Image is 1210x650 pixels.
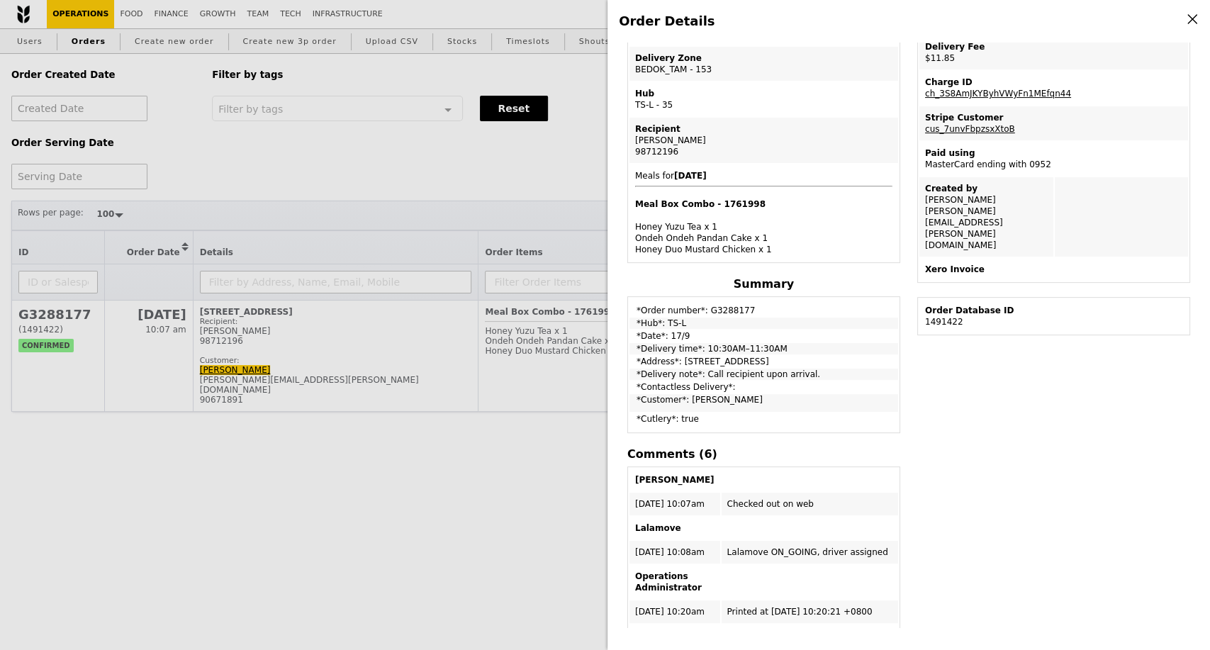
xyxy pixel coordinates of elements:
b: Operations Administrator [635,571,702,593]
span: Order Details [619,13,715,28]
td: *Contactless Delivery*: [629,381,898,393]
b: Lalamove [635,523,681,533]
div: Recipient [635,123,892,135]
td: Checked out on web [722,493,898,515]
div: Created by [925,183,1048,194]
div: Delivery Zone [635,52,892,64]
h4: Summary [627,277,900,291]
div: Order Database ID [925,305,1182,316]
div: Paid using [925,147,1182,159]
h4: Comments (6) [627,447,900,461]
div: Delivery Fee [925,41,1182,52]
a: cus_7unvFbpzsxXtoB [925,124,1015,134]
td: 1491422 [919,299,1188,333]
td: *Delivery time*: 10:30AM–11:30AM [629,343,898,354]
div: Stripe Customer [925,112,1182,123]
td: TS-L - 35 [629,82,898,116]
b: [DATE] [674,171,707,181]
span: [DATE] 10:08am [635,547,705,557]
td: Lalamove ON_GOING, driver assigned [722,541,898,564]
td: BEDOK_TAM - 153 [629,47,898,81]
div: Honey Yuzu Tea x 1 Ondeh Ondeh Pandan Cake x 1 Honey Duo Mustard Chicken x 1 [635,198,892,255]
div: Charge ID [925,77,1182,88]
span: [DATE] 10:07am [635,499,705,509]
h4: Meal Box Combo - 1761998 [635,198,892,210]
b: [PERSON_NAME] [635,475,715,485]
td: Printed at [DATE] 10:20:21 +0800 [722,600,898,623]
a: ch_3S8AmJKYByhVWyFn1MEfqn44 [925,89,1071,99]
td: *Customer*: [PERSON_NAME] [629,394,898,412]
span: Meals for [635,171,892,255]
td: [PERSON_NAME] [PERSON_NAME][EMAIL_ADDRESS][PERSON_NAME][DOMAIN_NAME] [919,177,1053,257]
td: *Order number*: G3288177 [629,298,898,316]
td: $11.85 [919,35,1188,69]
td: *Address*: [STREET_ADDRESS] [629,356,898,367]
td: MasterCard ending with 0952 [919,142,1188,176]
td: *Delivery note*: Call recipient upon arrival. [629,369,898,380]
div: Xero Invoice [925,264,1182,275]
div: 98712196 [635,146,892,157]
div: [PERSON_NAME] [635,135,892,146]
span: [DATE] 10:20am [635,607,705,617]
td: *Cutlery*: true [629,413,898,431]
td: *Date*: 17/9 [629,330,898,342]
td: *Hub*: TS-L [629,318,898,329]
div: Hub [635,88,892,99]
